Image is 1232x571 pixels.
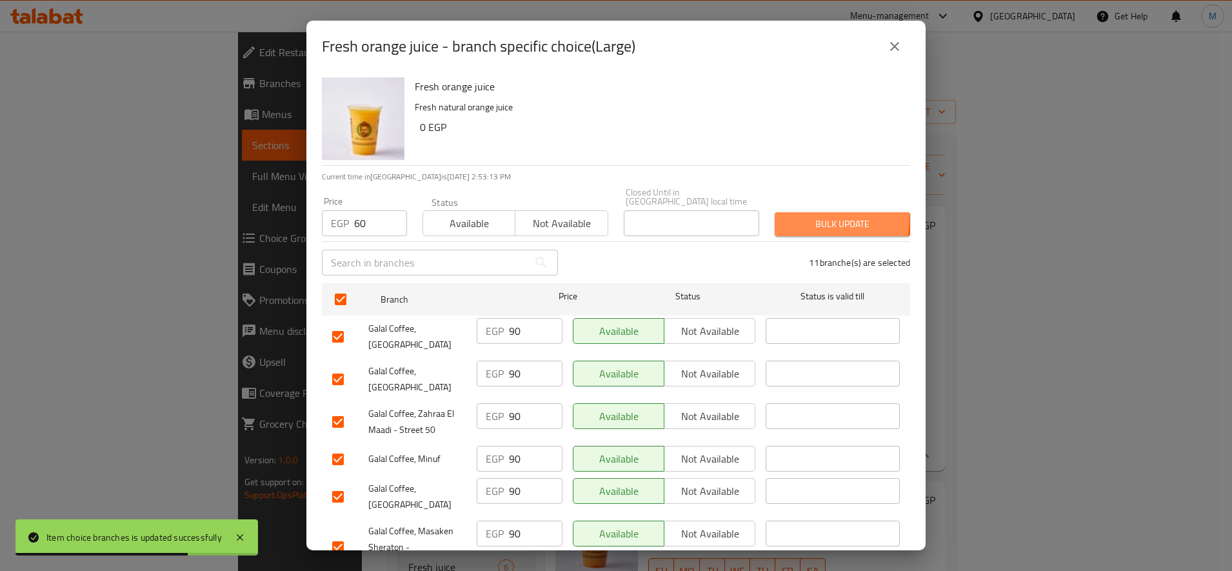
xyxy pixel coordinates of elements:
p: Current time in [GEOGRAPHIC_DATA] is [DATE] 2:53:13 PM [322,171,910,183]
p: EGP [331,215,349,231]
span: Not available [670,322,750,341]
span: Not available [670,365,750,383]
span: Available [579,322,659,341]
h6: Fresh orange juice [415,77,900,95]
span: Available [579,525,659,543]
button: Not available [664,361,755,386]
div: Item choice branches is updated successfully [46,530,222,545]
input: Please enter price [509,318,562,344]
button: Not available [515,210,608,236]
button: Available [573,521,664,546]
button: Not available [664,478,755,504]
p: EGP [486,408,504,424]
span: Galal Coffee, [GEOGRAPHIC_DATA] [368,481,466,513]
span: Available [579,365,659,383]
button: Not available [664,318,755,344]
span: Available [579,482,659,501]
p: EGP [486,366,504,381]
input: Please enter price [509,521,562,546]
p: 11 branche(s) are selected [809,256,910,269]
p: EGP [486,526,504,541]
p: EGP [486,451,504,466]
span: Status is valid till [766,288,900,305]
input: Please enter price [509,403,562,429]
span: Price [525,288,611,305]
input: Search in branches [322,250,528,275]
span: Galal Coffee, [GEOGRAPHIC_DATA] [368,363,466,396]
button: Available [573,446,664,472]
span: Galal Coffee, Zahraa El Maadi - Street 50 [368,406,466,438]
button: Not available [664,521,755,546]
span: Galal Coffee, [GEOGRAPHIC_DATA] [368,321,466,353]
button: close [879,31,910,62]
button: Available [573,361,664,386]
button: Bulk update [775,212,910,236]
input: Please enter price [509,446,562,472]
button: Available [573,318,664,344]
p: Fresh natural orange juice [415,99,900,115]
input: Please enter price [354,210,407,236]
span: Not available [670,450,750,468]
span: Galal Coffee, Minuf [368,451,466,467]
input: Please enter price [509,478,562,504]
button: Available [573,403,664,429]
span: Branch [381,292,515,308]
span: Status [621,288,755,305]
h6: 0 EGP [420,118,900,136]
span: Bulk update [785,216,900,232]
span: Not available [670,407,750,426]
span: Available [579,407,659,426]
p: EGP [486,483,504,499]
button: Not available [664,446,755,472]
span: Not available [670,482,750,501]
span: Available [428,214,510,233]
button: Available [422,210,515,236]
p: EGP [486,323,504,339]
img: Fresh orange juice [322,77,404,160]
span: Not available [670,525,750,543]
h2: Fresh orange juice - branch specific choice(Large) [322,36,635,57]
button: Not available [664,403,755,429]
span: Not available [521,214,602,233]
input: Please enter price [509,361,562,386]
button: Available [573,478,664,504]
span: Available [579,450,659,468]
